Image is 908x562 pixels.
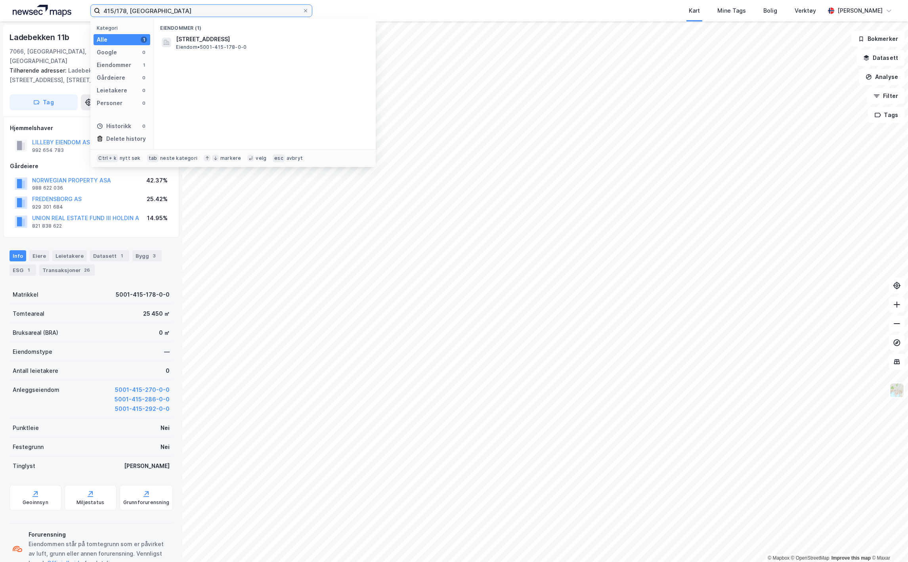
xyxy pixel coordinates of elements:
[13,423,39,433] div: Punktleie
[32,185,63,191] div: 988 622 036
[856,50,905,66] button: Datasett
[97,35,107,44] div: Alle
[29,530,170,539] div: Forurensning
[791,555,830,561] a: OpenStreetMap
[141,49,147,56] div: 0
[106,134,146,144] div: Delete history
[868,524,908,562] iframe: Chat Widget
[151,252,159,260] div: 3
[176,44,247,50] span: Eiendom • 5001-415-178-0-0
[13,290,38,299] div: Matrikkel
[10,94,78,110] button: Tag
[141,36,147,43] div: 1
[10,67,68,74] span: Tilhørende adresser:
[10,47,111,66] div: 7066, [GEOGRAPHIC_DATA], [GEOGRAPHIC_DATA]
[32,204,63,210] div: 929 301 684
[154,19,376,33] div: Eiendommer (1)
[115,395,170,404] button: 5001-415-286-0-0
[97,73,125,82] div: Gårdeiere
[159,328,170,338] div: 0 ㎡
[97,60,131,70] div: Eiendommer
[141,123,147,129] div: 0
[147,213,168,223] div: 14.95%
[13,442,44,452] div: Festegrunn
[717,6,746,15] div: Mine Tags
[141,75,147,81] div: 0
[39,265,95,276] div: Transaksjoner
[795,6,816,15] div: Verktøy
[76,499,104,506] div: Miljøstatus
[23,499,48,506] div: Geoinnsyn
[97,25,150,31] div: Kategori
[868,107,905,123] button: Tags
[147,154,159,162] div: tab
[889,383,904,398] img: Z
[166,366,170,376] div: 0
[141,87,147,94] div: 0
[141,62,147,68] div: 1
[10,161,172,171] div: Gårdeiere
[837,6,883,15] div: [PERSON_NAME]
[97,121,131,131] div: Historikk
[147,194,168,204] div: 25.42%
[32,223,62,229] div: 821 838 622
[689,6,700,15] div: Kart
[100,5,302,17] input: Søk på adresse, matrikkel, gårdeiere, leietakere eller personer
[273,154,285,162] div: esc
[832,555,871,561] a: Improve this map
[868,524,908,562] div: Kontrollprogram for chat
[768,555,789,561] a: Mapbox
[13,461,35,471] div: Tinglyst
[132,250,162,261] div: Bygg
[13,347,52,357] div: Eiendomstype
[124,461,170,471] div: [PERSON_NAME]
[115,404,170,414] button: 5001-415-292-0-0
[13,309,44,318] div: Tomteareal
[10,66,166,85] div: Ladebekken 19a, [STREET_ADDRESS], [STREET_ADDRESS]
[29,250,49,261] div: Eiere
[160,155,197,161] div: neste kategori
[97,86,127,95] div: Leietakere
[141,100,147,106] div: 0
[867,88,905,104] button: Filter
[13,366,58,376] div: Antall leietakere
[176,35,366,44] span: [STREET_ADDRESS]
[763,6,777,15] div: Bolig
[161,442,170,452] div: Nei
[90,250,129,261] div: Datasett
[97,154,118,162] div: Ctrl + k
[120,155,141,161] div: nytt søk
[161,423,170,433] div: Nei
[123,499,169,506] div: Grunnforurensning
[146,176,168,185] div: 42.37%
[10,123,172,133] div: Hjemmelshaver
[164,347,170,357] div: —
[97,48,117,57] div: Google
[116,290,170,299] div: 5001-415-178-0-0
[10,265,36,276] div: ESG
[32,147,64,153] div: 992 654 783
[82,266,92,274] div: 26
[143,309,170,318] div: 25 450 ㎡
[13,385,59,395] div: Anleggseiendom
[10,31,71,44] div: Ladebekken 11b
[13,328,58,338] div: Bruksareal (BRA)
[13,5,71,17] img: logo.a4113a55bc3d86da70a041830d287a7e.svg
[220,155,241,161] div: markere
[851,31,905,47] button: Bokmerker
[97,98,122,108] div: Personer
[115,385,170,395] button: 5001-415-270-0-0
[10,250,26,261] div: Info
[25,266,33,274] div: 1
[256,155,266,161] div: velg
[287,155,303,161] div: avbryt
[118,252,126,260] div: 1
[52,250,87,261] div: Leietakere
[859,69,905,85] button: Analyse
